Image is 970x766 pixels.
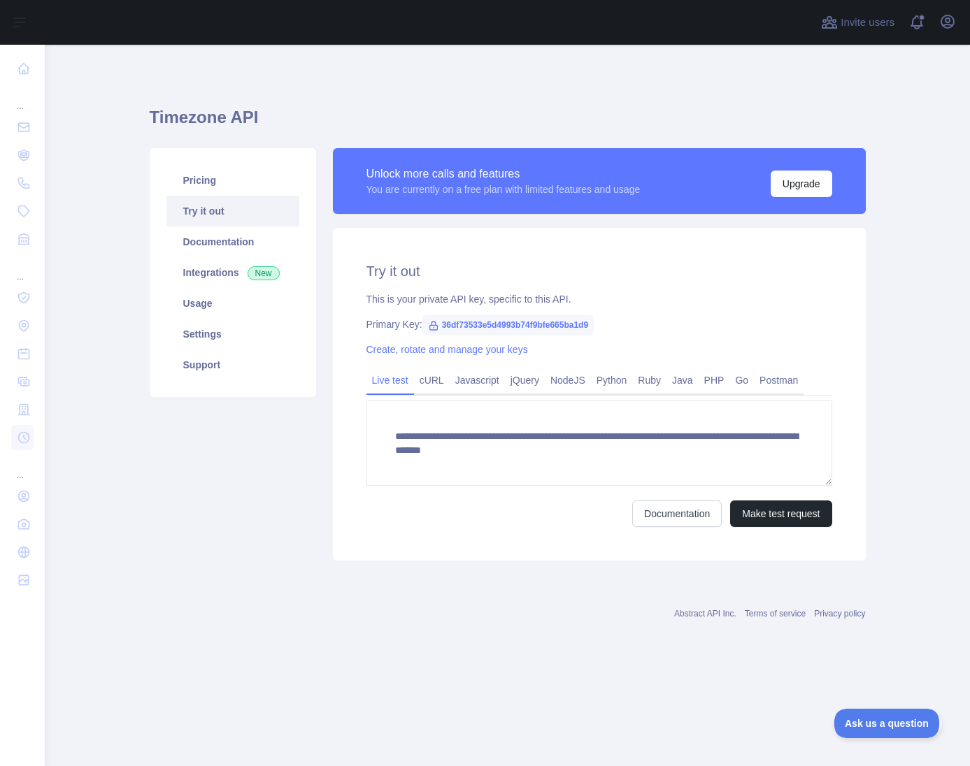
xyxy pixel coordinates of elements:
a: Pricing [166,165,299,196]
a: PHP [699,369,730,391]
a: Usage [166,288,299,319]
a: NodeJS [545,369,591,391]
a: Documentation [166,226,299,257]
a: Create, rotate and manage your keys [366,344,528,355]
span: Invite users [841,15,894,31]
span: New [248,266,280,280]
a: Java [666,369,699,391]
div: Primary Key: [366,317,832,331]
a: Integrations New [166,257,299,288]
button: Make test request [730,500,832,527]
a: Postman [754,369,804,391]
div: This is your private API key, specific to this API. [366,292,832,306]
a: jQuery [505,369,545,391]
a: Settings [166,319,299,349]
h2: Try it out [366,261,832,281]
a: Abstract API Inc. [674,609,736,619]
a: Documentation [632,500,722,527]
h1: Timezone API [150,106,866,140]
div: ... [11,254,34,282]
div: ... [11,453,34,481]
button: Invite users [818,11,897,34]
button: Upgrade [771,171,832,197]
div: ... [11,84,34,112]
a: cURL [414,369,450,391]
a: Ruby [632,369,666,391]
a: Privacy policy [814,609,865,619]
div: You are currently on a free plan with limited features and usage [366,182,641,196]
a: Javascript [450,369,505,391]
a: Live test [366,369,414,391]
span: 36df73533e5d4993b74f9bfe665ba1d9 [422,315,594,335]
a: Terms of service [745,609,806,619]
a: Go [729,369,754,391]
iframe: Toggle Customer Support [834,709,942,738]
div: Unlock more calls and features [366,166,641,182]
a: Python [591,369,633,391]
a: Support [166,349,299,380]
a: Try it out [166,196,299,226]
